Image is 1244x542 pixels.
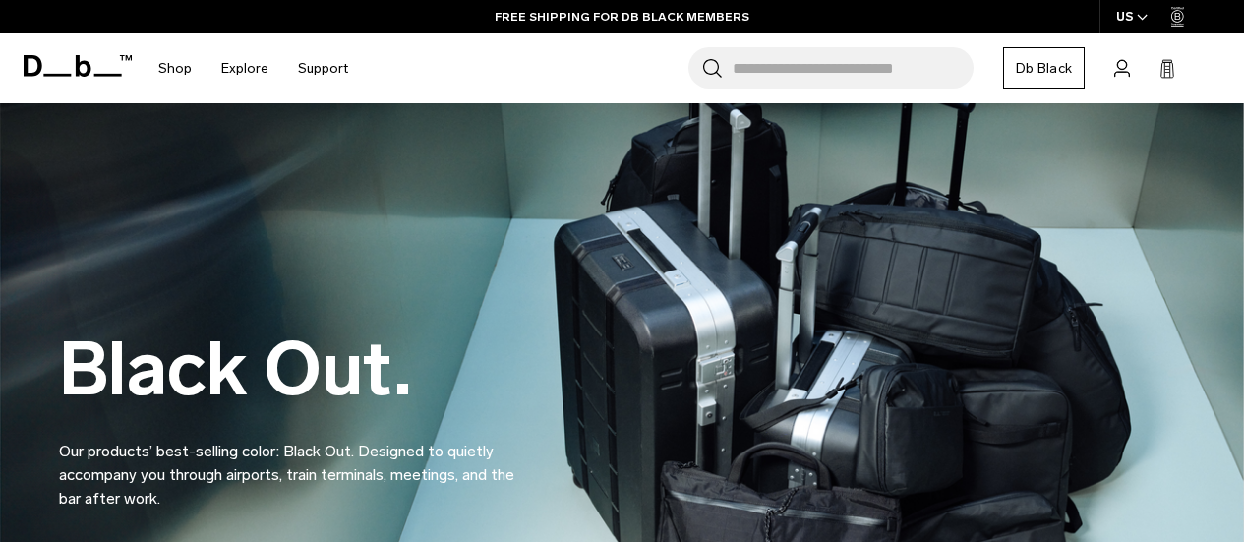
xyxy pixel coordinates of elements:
[144,33,363,103] nav: Main Navigation
[158,33,192,103] a: Shop
[1003,47,1085,89] a: Db Black
[495,8,749,26] a: FREE SHIPPING FOR DB BLACK MEMBERS
[59,416,531,511] p: Our products’ best-selling color: Black Out. Designed to quietly accompany you through airports, ...
[221,33,268,103] a: Explore
[298,33,348,103] a: Support
[59,332,531,406] h2: Black Out.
